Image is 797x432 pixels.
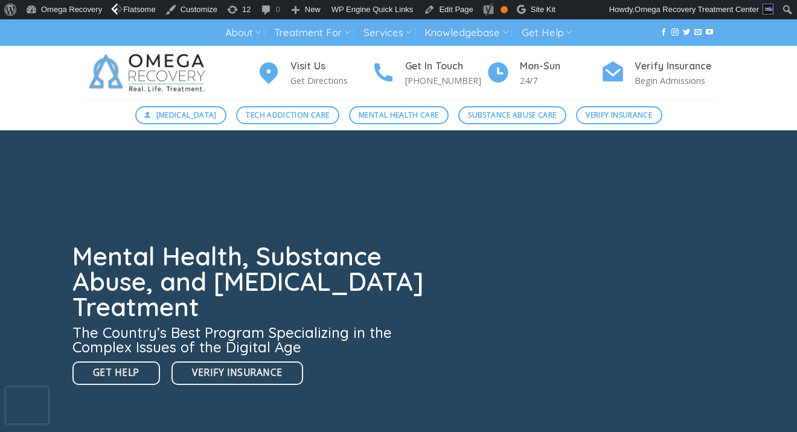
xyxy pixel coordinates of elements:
[660,28,667,37] a: Follow on Facebook
[458,106,566,124] a: Substance Abuse Care
[531,5,555,14] span: Site Kit
[683,28,690,37] a: Follow on Twitter
[371,59,486,88] a: Get In Touch [PHONE_NUMBER]
[156,109,217,121] span: [MEDICAL_DATA]
[72,244,431,320] h1: Mental Health, Substance Abuse, and [MEDICAL_DATA] Treatment
[82,46,217,100] img: Omega Recovery
[93,365,139,380] span: Get Help
[522,22,572,44] a: Get Help
[405,74,486,87] p: [PHONE_NUMBER]
[192,365,282,380] span: Verify Insurance
[694,28,702,37] a: Send us an email
[363,22,411,44] a: Services
[671,28,679,37] a: Follow on Instagram
[274,22,350,44] a: Treatment For
[171,361,302,385] a: Verify Insurance
[236,106,339,124] a: Tech Addiction Care
[6,387,48,424] iframe: reCAPTCHA
[257,59,371,88] a: Visit Us Get Directions
[520,59,601,74] h4: Mon-Sun
[290,59,371,74] h4: Visit Us
[349,106,449,124] a: Mental Health Care
[635,5,759,14] span: Omega Recovery Treatment Center
[635,59,715,74] h4: Verify Insurance
[501,6,508,13] div: OK
[706,28,713,37] a: Follow on YouTube
[359,109,438,121] span: Mental Health Care
[601,59,715,88] a: Verify Insurance Begin Admissions
[468,109,556,121] span: Substance Abuse Care
[520,74,601,87] p: 24/7
[635,74,715,87] p: Begin Admissions
[72,325,431,354] h3: The Country’s Best Program Specializing in the Complex Issues of the Digital Age
[246,109,329,121] span: Tech Addiction Care
[72,361,160,385] a: Get Help
[424,22,508,44] a: Knowledgebase
[576,106,662,124] a: Verify Insurance
[405,59,486,74] h4: Get In Touch
[225,22,261,44] a: About
[586,109,652,121] span: Verify Insurance
[290,74,371,87] p: Get Directions
[135,106,227,124] a: [MEDICAL_DATA]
